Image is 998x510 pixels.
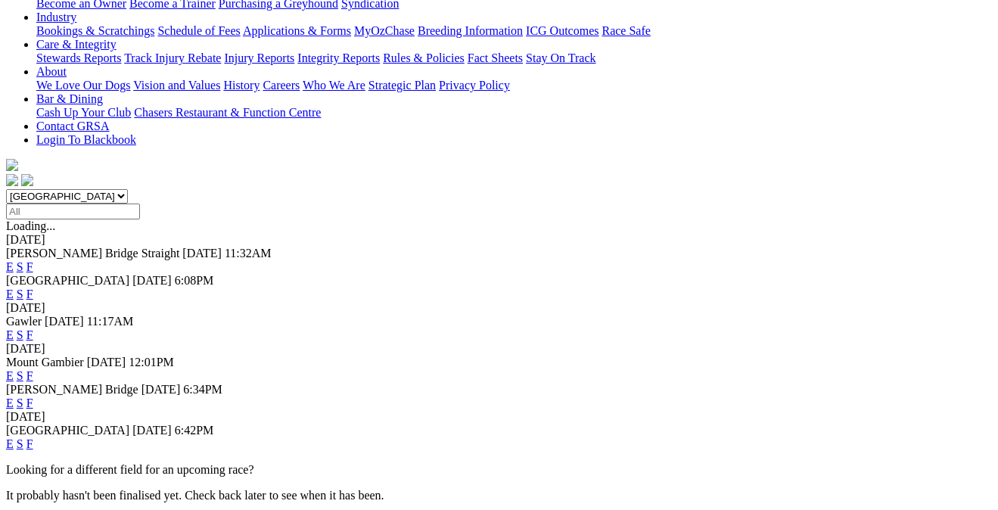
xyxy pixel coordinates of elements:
span: Loading... [6,219,55,232]
a: Stay On Track [526,51,595,64]
span: [DATE] [182,247,222,260]
span: [DATE] [132,424,172,437]
span: [PERSON_NAME] Bridge Straight [6,247,179,260]
p: Looking for a different field for an upcoming race? [6,463,992,477]
span: 11:32AM [225,247,272,260]
a: S [17,328,23,341]
span: [GEOGRAPHIC_DATA] [6,274,129,287]
span: [PERSON_NAME] Bridge [6,383,138,396]
span: Mount Gambier [6,356,84,369]
a: Bar & Dining [36,92,103,105]
a: Cash Up Your Club [36,106,131,119]
a: S [17,396,23,409]
span: [DATE] [45,315,84,328]
div: [DATE] [6,301,992,315]
span: [GEOGRAPHIC_DATA] [6,424,129,437]
a: E [6,396,14,409]
a: History [223,79,260,92]
span: 12:01PM [129,356,174,369]
a: F [26,437,33,450]
a: Careers [263,79,300,92]
img: logo-grsa-white.png [6,159,18,171]
a: We Love Our Dogs [36,79,130,92]
a: ICG Outcomes [526,24,598,37]
a: E [6,260,14,273]
a: S [17,288,23,300]
a: E [6,288,14,300]
a: F [26,328,33,341]
a: F [26,288,33,300]
a: Bookings & Scratchings [36,24,154,37]
a: Strategic Plan [368,79,436,92]
a: Stewards Reports [36,51,121,64]
span: 6:08PM [175,274,214,287]
a: E [6,328,14,341]
a: Who We Are [303,79,365,92]
a: Vision and Values [133,79,220,92]
span: [DATE] [141,383,181,396]
a: Schedule of Fees [157,24,240,37]
span: 6:42PM [175,424,214,437]
span: [DATE] [132,274,172,287]
span: [DATE] [87,356,126,369]
a: F [26,260,33,273]
a: Breeding Information [418,24,523,37]
a: Care & Integrity [36,38,117,51]
span: 6:34PM [183,383,222,396]
a: Race Safe [602,24,650,37]
div: About [36,79,992,92]
a: Injury Reports [224,51,294,64]
a: About [36,65,67,78]
a: Fact Sheets [468,51,523,64]
input: Select date [6,204,140,219]
div: Industry [36,24,992,38]
img: facebook.svg [6,174,18,186]
a: Rules & Policies [383,51,465,64]
a: S [17,369,23,382]
a: Contact GRSA [36,120,109,132]
a: Login To Blackbook [36,133,136,146]
a: E [6,369,14,382]
a: Industry [36,11,76,23]
div: [DATE] [6,233,992,247]
a: F [26,369,33,382]
a: Applications & Forms [243,24,351,37]
a: E [6,437,14,450]
partial: It probably hasn't been finalised yet. Check back later to see when it has been. [6,489,384,502]
span: Gawler [6,315,42,328]
a: Track Injury Rebate [124,51,221,64]
a: S [17,437,23,450]
a: S [17,260,23,273]
img: twitter.svg [21,174,33,186]
a: Integrity Reports [297,51,380,64]
span: 11:17AM [87,315,134,328]
div: Bar & Dining [36,106,992,120]
div: [DATE] [6,342,992,356]
div: Care & Integrity [36,51,992,65]
a: Chasers Restaurant & Function Centre [134,106,321,119]
a: F [26,396,33,409]
a: MyOzChase [354,24,415,37]
div: [DATE] [6,410,992,424]
a: Privacy Policy [439,79,510,92]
